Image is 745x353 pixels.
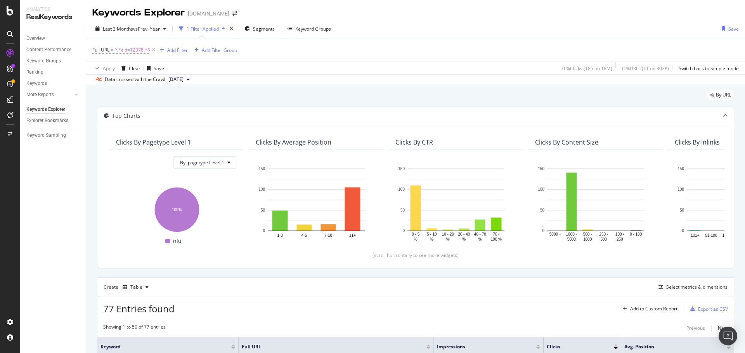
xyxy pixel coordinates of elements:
[583,237,592,241] text: 1000
[474,232,487,236] text: 40 - 70
[107,252,724,258] div: (scroll horizontally to see more widgets)
[256,138,331,146] div: Clicks By Average Position
[542,229,544,233] text: 0
[130,285,142,289] div: Table
[630,307,677,311] div: Add to Custom Report
[716,93,731,97] span: By URL
[682,229,684,233] text: 0
[253,26,275,32] span: Segments
[180,159,224,166] span: By: pagetype Level 1
[535,138,598,146] div: Clicks By Content Size
[630,232,642,236] text: 0 - 100
[622,65,669,72] div: 0 % URLs ( 11 on 302K )
[705,233,717,238] text: 51-100
[687,303,728,315] button: Export as CSV
[295,26,331,32] div: Keyword Groups
[92,22,169,35] button: Last 3 MonthsvsPrev. Year
[398,188,405,192] text: 100
[677,167,684,171] text: 150
[398,167,405,171] text: 150
[26,13,80,22] div: RealKeywords
[116,138,191,146] div: Clicks By pagetype Level 1
[686,324,705,333] button: Previous
[157,45,188,55] button: Add Filter
[263,229,265,233] text: 0
[105,76,165,83] div: Data crossed with the Crawl
[103,324,166,333] div: Showing 1 to 50 of 77 entries
[92,46,109,53] span: Full URL
[116,183,237,233] svg: A chart.
[617,237,623,241] text: 250
[677,188,684,192] text: 100
[395,165,516,243] svg: A chart.
[442,232,454,236] text: 10 - 20
[256,165,377,243] svg: A chart.
[111,46,113,53] span: =
[26,57,61,65] div: Keyword Groups
[722,233,732,238] text: 16-50
[241,22,278,35] button: Segments
[232,11,237,16] div: arrow-right-arrow-left
[301,233,307,238] text: 4-6
[624,343,715,350] span: Avg. Position
[26,131,80,139] a: Keyword Sampling
[427,232,437,236] text: 5 - 10
[26,68,80,76] a: Ranking
[26,68,43,76] div: Ranking
[173,236,182,246] span: nlu
[26,91,73,99] a: More Reports
[718,324,728,333] button: Next
[728,26,739,32] div: Save
[538,188,544,192] text: 100
[242,343,415,350] span: Full URL
[414,237,418,241] text: %
[549,232,561,236] text: 5000 +
[26,91,54,99] div: More Reports
[698,306,728,312] div: Export as CSV
[691,233,700,238] text: 101+
[412,232,419,236] text: 0 - 5
[538,167,544,171] text: 150
[92,62,115,74] button: Apply
[26,117,80,125] a: Explorer Bookmarks
[400,208,405,212] text: 50
[26,105,80,114] a: Keywords Explorer
[258,167,265,171] text: 150
[566,232,577,236] text: 1000 -
[680,208,684,212] text: 50
[165,75,193,84] button: [DATE]
[583,232,592,236] text: 500 -
[491,237,502,241] text: 100 %
[567,237,576,241] text: 5000
[26,6,80,13] div: Analytics
[112,112,140,120] div: Top Charts
[26,105,65,114] div: Keywords Explorer
[430,237,433,241] text: %
[718,325,728,331] div: Next
[144,62,164,74] button: Save
[26,46,71,54] div: Content Performance
[446,237,450,241] text: %
[493,232,499,236] text: 70 -
[103,65,115,72] div: Apply
[26,57,80,65] a: Keyword Groups
[437,343,525,350] span: Impressions
[228,25,235,33] div: times
[26,79,47,88] div: Keywords
[349,233,356,238] text: 11+
[103,302,175,315] span: 77 Entries found
[615,232,624,236] text: 100 -
[719,22,739,35] button: Save
[114,45,150,55] span: ^.*cid=12378.*$
[535,165,656,243] div: A chart.
[154,65,164,72] div: Save
[599,232,608,236] text: 250 -
[120,281,152,293] button: Table
[547,343,602,350] span: Clicks
[26,79,80,88] a: Keywords
[620,303,677,315] button: Add to Custom Report
[675,138,720,146] div: Clicks By Inlinks
[258,188,265,192] text: 100
[172,208,182,212] text: 100%
[129,65,140,72] div: Clear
